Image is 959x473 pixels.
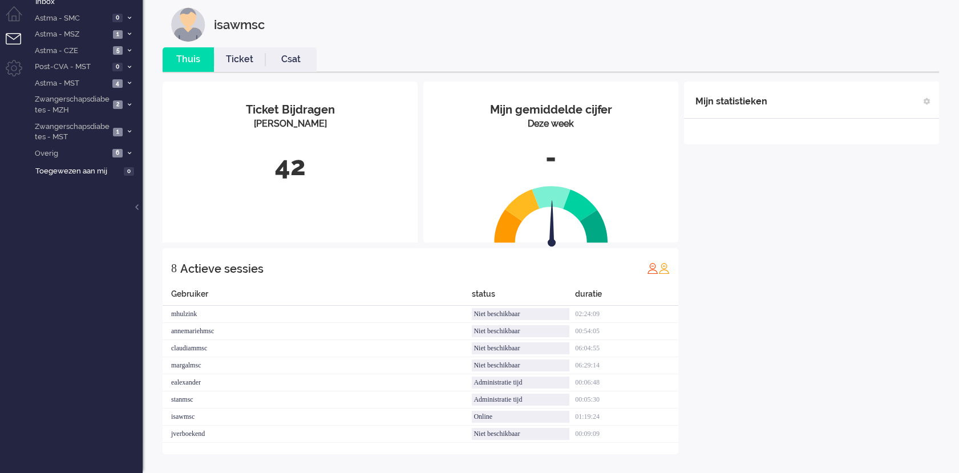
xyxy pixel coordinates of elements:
div: - [432,139,670,177]
div: Niet beschikbaar [472,325,569,337]
div: 00:09:09 [575,426,678,443]
div: margalmsc [163,357,472,374]
div: Mijn gemiddelde cijfer [432,102,670,118]
div: isawmsc [163,409,472,426]
div: ealexander [163,374,472,391]
span: Zwangerschapsdiabetes - MST [33,122,110,143]
div: mhulzink [163,306,472,323]
div: 06:29:14 [575,357,678,374]
div: stanmsc [163,391,472,409]
span: Astma - CZE [33,46,110,56]
li: Dashboard menu [6,6,31,32]
span: Zwangerschapsdiabetes - MZH [33,94,110,115]
img: arrow.svg [527,200,576,249]
span: 0 [112,14,123,22]
div: claudiammsc [163,340,472,357]
span: Astma - SMC [33,13,109,24]
a: Thuis [163,53,214,66]
span: Overig [33,148,109,159]
div: Administratie tijd [472,394,569,406]
div: 00:54:05 [575,323,678,340]
li: Tickets menu [6,33,31,59]
li: Admin menu [6,60,31,86]
div: duratie [575,288,678,306]
div: Gebruiker [163,288,472,306]
span: 2 [113,100,123,109]
span: 4 [112,79,123,88]
div: Deze week [432,118,670,131]
span: 5 [113,46,123,55]
div: annemariehmsc [163,323,472,340]
div: status [472,288,575,306]
div: 42 [171,148,409,185]
span: Astma - MST [33,78,109,89]
div: jverboekend [163,426,472,443]
div: Niet beschikbaar [472,342,569,354]
a: Toegewezen aan mij 0 [33,164,143,177]
span: 0 [124,167,134,176]
div: Niet beschikbaar [472,359,569,371]
div: 00:05:30 [575,391,678,409]
div: 02:24:09 [575,306,678,323]
div: 01:19:24 [575,409,678,426]
div: Ticket Bijdragen [171,102,409,118]
span: 0 [112,63,123,71]
div: [PERSON_NAME] [171,118,409,131]
li: Ticket [214,47,265,72]
a: Ticket [214,53,265,66]
span: Post-CVA - MST [33,62,109,72]
span: 1 [113,128,123,136]
div: Online [472,411,569,423]
div: Mijn statistieken [695,90,767,113]
div: Niet beschikbaar [472,308,569,320]
span: Toegewezen aan mij [35,166,120,177]
img: profile_orange.svg [658,262,670,274]
img: customer.svg [171,7,205,42]
div: isawmsc [214,7,265,42]
div: Niet beschikbaar [472,428,569,440]
li: Thuis [163,47,214,72]
div: Administratie tijd [472,377,569,389]
div: 06:04:55 [575,340,678,357]
span: Astma - MSZ [33,29,110,40]
span: 1 [113,30,123,39]
a: Csat [265,53,317,66]
li: Csat [265,47,317,72]
div: Actieve sessies [180,257,264,280]
img: profile_red.svg [647,262,658,274]
div: 8 [171,257,177,280]
span: 6 [112,149,123,157]
div: 00:06:48 [575,374,678,391]
img: semi_circle.svg [494,185,608,243]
